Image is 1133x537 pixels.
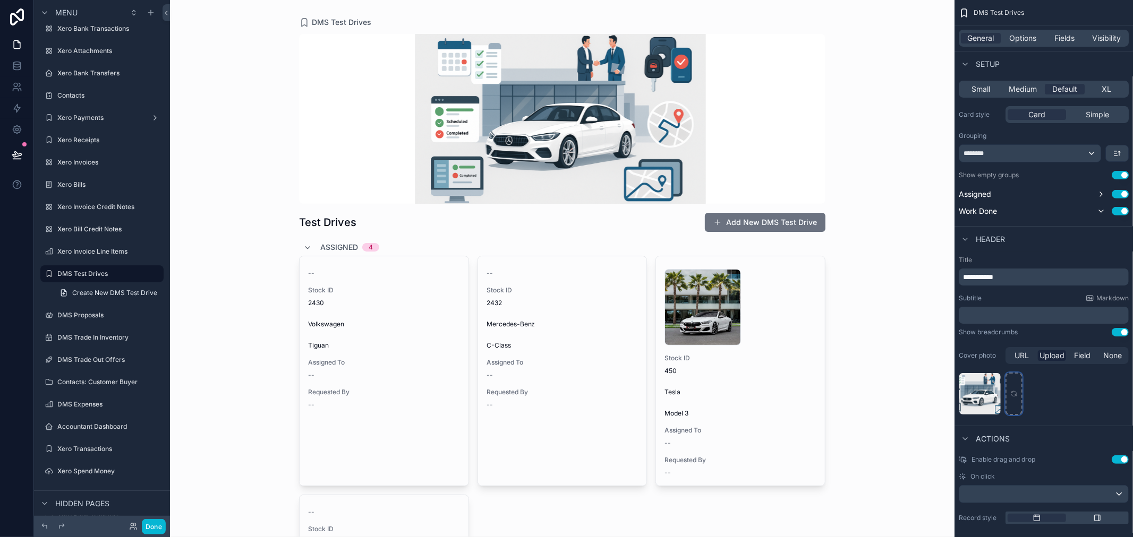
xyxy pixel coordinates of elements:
span: Simple [1086,109,1109,120]
label: Xero Invoices [57,158,161,167]
span: Field [1074,350,1091,361]
label: Grouping [959,132,986,140]
label: Card style [959,110,1001,119]
a: DMS Test Drives [40,265,164,282]
span: URL [1015,350,1029,361]
a: DMS Trade In Inventory [40,329,164,346]
span: DMS Test Drives [974,8,1024,17]
span: Default [1052,84,1077,94]
div: scrollable content [959,307,1129,324]
span: Setup [976,59,1000,70]
a: Xero Attachments [40,42,164,59]
label: Xero Spend Money [57,467,161,475]
span: Options [1009,33,1036,44]
label: DMS Test Drives [57,270,157,278]
label: Title [959,256,1129,264]
label: Xero Bank Transactions [57,24,161,33]
label: Xero Invoice Credit Notes [57,203,161,211]
label: DMS Trade In Inventory [57,333,161,342]
span: Work Done [959,206,997,216]
span: Upload [1040,350,1064,361]
label: Contacts [57,91,161,100]
label: Xero Attachments [57,47,161,55]
a: Xero Bill Credit Notes [40,221,164,238]
a: Contacts: Customer Buyer [40,374,164,391]
span: On click [970,472,995,481]
a: Xero Receipts [40,132,164,149]
span: Create New DMS Test Drive [72,289,157,297]
a: Xero Invoices [40,154,164,171]
a: Xero Payments [40,109,164,126]
label: Xero Invoice Line Items [57,247,161,256]
div: scrollable content [959,268,1129,285]
label: Contacts: Customer Buyer [57,378,161,386]
a: Xero Transactions [40,440,164,457]
span: Hidden pages [55,498,109,509]
label: Subtitle [959,294,982,302]
a: DMS Trade Out Offers [40,351,164,368]
span: Markdown [1096,294,1129,302]
span: None [1103,350,1122,361]
a: Accountant Dashboard [40,418,164,435]
label: Xero Bill Credit Notes [57,225,161,233]
span: Fields [1055,33,1075,44]
label: Xero Receipts [57,136,161,144]
a: Xero Spend Money [40,463,164,480]
span: Actions [976,434,1010,444]
span: Header [976,234,1005,245]
label: Cover photo [959,351,1001,360]
a: Create New DMS Test Drive [53,284,164,301]
label: Xero Bank Transfers [57,69,161,77]
span: Enable drag and drop [972,455,1035,464]
label: Xero Bills [57,180,161,189]
label: Accountant Dashboard [57,422,161,431]
span: Card [1028,109,1045,120]
label: Xero Receive Money [57,489,161,498]
span: Small [972,84,990,94]
label: Show empty groups [959,171,1019,179]
a: Xero Bank Transfers [40,65,164,82]
label: Xero Transactions [57,445,161,453]
label: Xero Payments [57,114,147,122]
button: Done [142,519,166,534]
label: DMS Proposals [57,311,161,319]
a: Contacts [40,87,164,104]
label: Record style [959,514,1001,522]
a: Xero Receive Money [40,485,164,502]
div: Show breadcrumbs [959,328,1018,336]
span: XL [1102,84,1112,94]
label: DMS Trade Out Offers [57,356,161,364]
a: Xero Invoice Credit Notes [40,198,164,215]
span: Medium [1009,84,1037,94]
a: DMS Proposals [40,307,164,324]
label: DMS Expenses [57,400,161,409]
span: Assigned [959,189,991,200]
span: Visibility [1093,33,1121,44]
a: Xero Invoice Line Items [40,243,164,260]
a: DMS Expenses [40,396,164,413]
a: Xero Bank Transactions [40,20,164,37]
span: General [968,33,994,44]
a: Xero Bills [40,176,164,193]
span: Menu [55,7,78,18]
a: Markdown [1086,294,1129,302]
